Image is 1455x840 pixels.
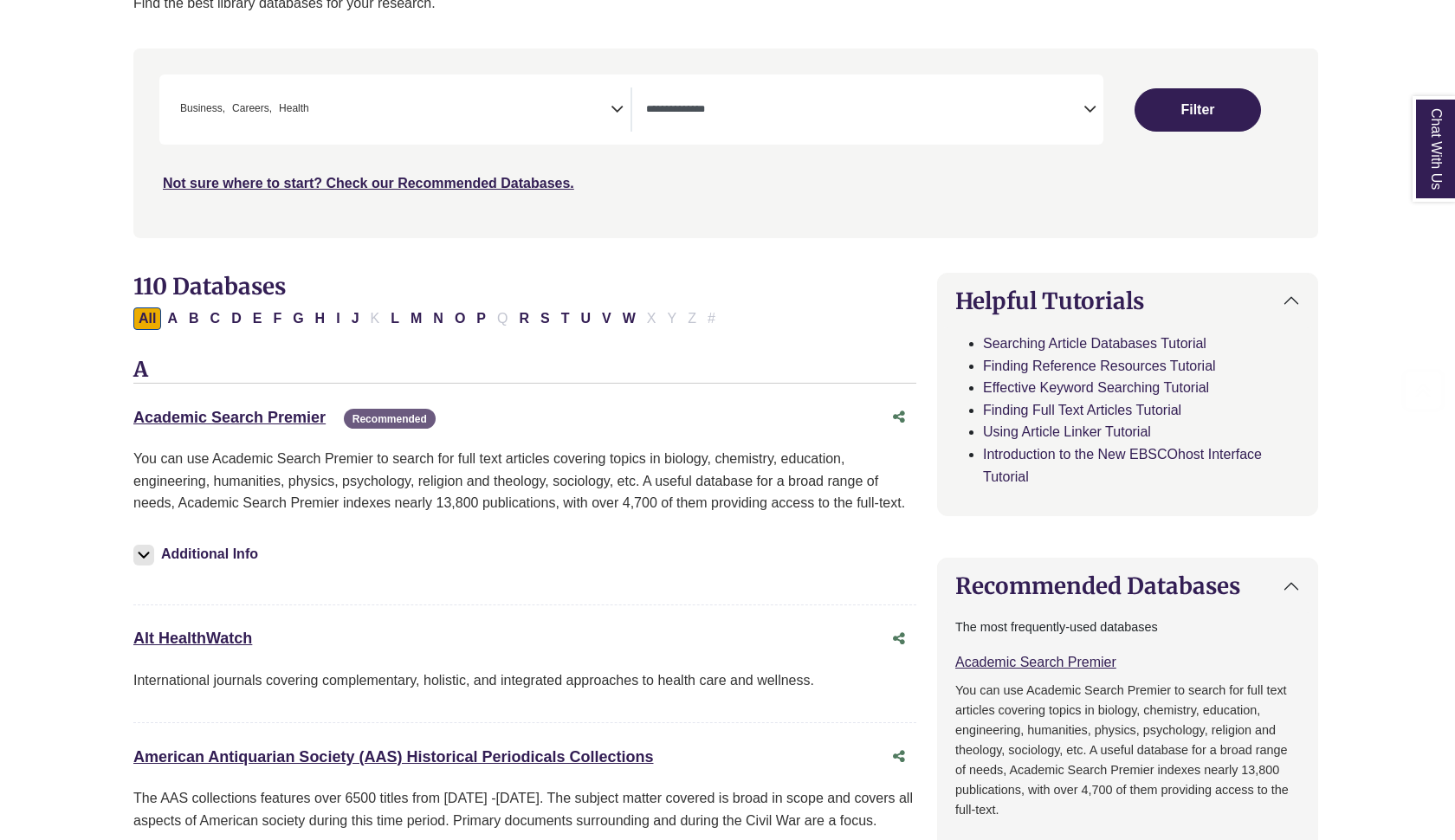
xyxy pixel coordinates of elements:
h3: A [133,358,916,384]
a: Using Article Linker Tutorial [983,424,1151,439]
button: Filter Results U [575,307,596,330]
button: Filter Results V [597,307,617,330]
button: Filter Results H [310,307,331,330]
button: Submit for Search Results [1135,88,1261,132]
span: Careers [232,100,272,117]
span: Business [180,100,225,117]
span: Health [279,100,309,117]
button: Additional Info [133,542,263,566]
li: Health [272,100,309,117]
div: Alpha-list to filter by first letter of database name [133,310,722,325]
span: Recommended [344,409,436,429]
button: Filter Results R [514,307,534,330]
a: Back to Top [1395,378,1451,402]
a: Alt HealthWatch [133,630,252,647]
span: 110 Databases [133,272,286,300]
li: Business [173,100,225,117]
button: Filter Results M [405,307,427,330]
a: American Antiquarian Society (AAS) Historical Periodicals Collections [133,748,654,766]
button: Share this database [882,740,916,773]
textarea: Search [646,104,1083,118]
a: Academic Search Premier [133,409,326,426]
button: Helpful Tutorials [938,274,1317,328]
button: Filter Results E [248,307,268,330]
button: Filter Results D [226,307,247,330]
button: Share this database [882,401,916,434]
a: Academic Search Premier [955,655,1116,669]
button: Filter Results T [556,307,575,330]
button: Filter Results L [385,307,404,330]
textarea: Search [313,104,320,118]
button: Filter Results C [205,307,226,330]
button: Filter Results S [535,307,555,330]
button: Filter Results N [428,307,449,330]
p: International journals covering complementary, holistic, and integrated approaches to health care... [133,669,916,692]
button: Filter Results F [268,307,287,330]
button: Filter Results J [346,307,365,330]
nav: Search filters [133,48,1318,237]
a: Not sure where to start? Check our Recommended Databases. [163,176,574,191]
a: Introduction to the New EBSCOhost Interface Tutorial [983,447,1262,484]
button: Filter Results W [618,307,641,330]
button: Share this database [882,623,916,656]
button: Filter Results P [471,307,491,330]
button: All [133,307,161,330]
li: Careers [225,100,272,117]
button: Recommended Databases [938,559,1317,613]
a: Effective Keyword Searching Tutorial [983,380,1209,395]
p: You can use Academic Search Premier to search for full text articles covering topics in biology, ... [955,681,1300,820]
button: Filter Results B [184,307,204,330]
button: Filter Results A [162,307,183,330]
a: Finding Reference Resources Tutorial [983,359,1216,373]
p: The AAS collections features over 6500 titles from [DATE] -[DATE]. The subject matter covered is ... [133,787,916,831]
button: Filter Results G [288,307,308,330]
p: You can use Academic Search Premier to search for full text articles covering topics in biology, ... [133,448,916,514]
a: Finding Full Text Articles Tutorial [983,403,1181,417]
button: Filter Results I [331,307,345,330]
a: Searching Article Databases Tutorial [983,336,1206,351]
p: The most frequently-used databases [955,617,1300,637]
button: Filter Results O [449,307,470,330]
